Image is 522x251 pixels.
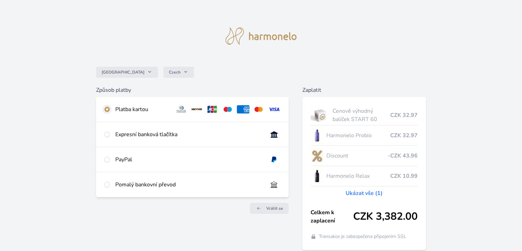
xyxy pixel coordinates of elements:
[311,167,324,185] img: CLEAN_RELAX_se_stinem_x-lo.jpg
[225,28,297,45] img: logo.svg
[237,105,250,113] img: amex.svg
[302,86,426,94] h6: Zaplatit
[115,105,170,113] div: Platba kartou
[115,181,262,189] div: Pomalý bankovní převod
[96,67,158,78] button: [GEOGRAPHIC_DATA]
[268,105,280,113] img: visa.svg
[346,189,383,197] a: Ukázat vše (1)
[390,131,418,140] span: CZK 32.97
[268,130,280,139] img: onlineBanking_CZ.svg
[250,203,289,214] a: Vrátit se
[353,210,418,223] span: CZK 3,382.00
[102,69,144,75] span: [GEOGRAPHIC_DATA]
[96,86,288,94] h6: Způsob platby
[206,105,219,113] img: jcb.svg
[221,105,234,113] img: maestro.svg
[333,107,390,123] span: Cenově výhodný balíček START 60
[268,181,280,189] img: bankTransfer_IBAN.svg
[311,147,324,164] img: discount-lo.png
[311,107,330,124] img: start.jpg
[115,130,262,139] div: Expresní banková tlačítka
[252,105,265,113] img: mc.svg
[319,233,406,240] span: Transakce je zabezpečena připojením SSL
[326,172,390,180] span: Harmonelo Relax
[311,208,353,225] span: Celkem k zaplacení
[388,152,418,160] span: -CZK 43.96
[326,152,387,160] span: Discount
[311,127,324,144] img: CLEAN_PROBIO_se_stinem_x-lo.jpg
[390,111,418,119] span: CZK 32.97
[326,131,390,140] span: Harmonelo Probio
[268,155,280,164] img: paypal.svg
[190,105,203,113] img: discover.svg
[169,69,181,75] span: Czech
[390,172,418,180] span: CZK 10.99
[175,105,188,113] img: diners.svg
[115,155,262,164] div: PayPal
[266,206,283,211] span: Vrátit se
[163,67,194,78] button: Czech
